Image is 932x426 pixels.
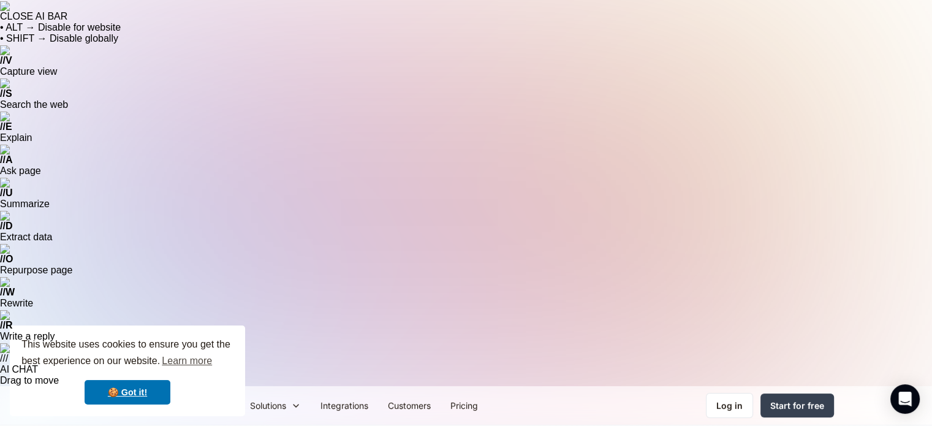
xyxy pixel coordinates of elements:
a: Log in [706,393,753,418]
a: Start for free [760,394,834,417]
div: Open Intercom Messenger [890,384,920,414]
a: Pricing [441,392,488,419]
a: dismiss cookie message [85,380,170,405]
a: Integrations [311,392,378,419]
a: Customers [378,392,441,419]
div: Solutions [250,399,286,412]
div: Log in [716,399,743,412]
div: Solutions [240,392,311,419]
div: Start for free [770,399,824,412]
